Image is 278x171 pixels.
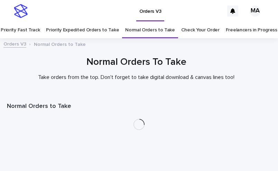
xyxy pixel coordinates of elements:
[1,22,40,38] a: Priority Fast Track
[7,102,271,111] h1: Normal Orders to Take
[226,22,277,38] a: Freelancers in Progress
[34,40,86,48] p: Normal Orders to Take
[7,56,266,69] h1: Normal Orders To Take
[14,4,28,18] img: stacker-logo-s-only.png
[46,22,119,38] a: Priority Expedited Orders to Take
[7,74,266,81] p: Take orders from the top. Don't forget to take digital download & canvas lines too!
[181,22,220,38] a: Check Your Order
[3,40,26,48] a: Orders V3
[125,22,175,38] a: Normal Orders to Take
[250,6,261,17] div: MA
